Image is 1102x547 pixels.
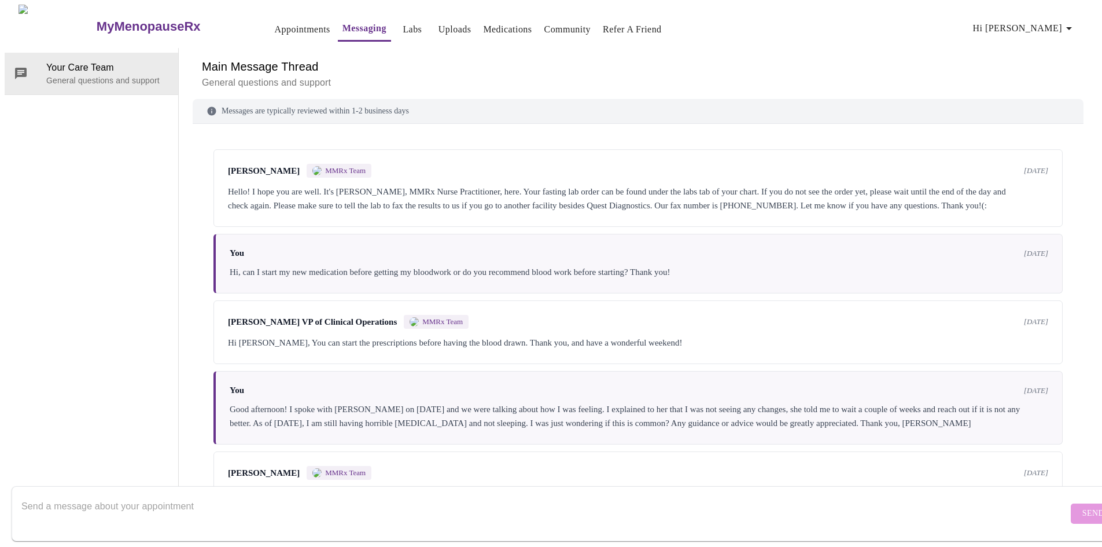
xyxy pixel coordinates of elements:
a: Medications [483,21,532,38]
span: You [230,248,244,258]
span: [DATE] [1024,386,1048,395]
a: Refer a Friend [603,21,662,38]
button: Messaging [338,17,391,42]
h3: MyMenopauseRx [97,19,201,34]
span: [DATE] [1024,166,1048,175]
button: Uploads [434,18,476,41]
p: General questions and support [46,75,169,86]
span: MMRx Team [325,468,366,478]
button: Appointments [270,18,335,41]
div: Good afternoon! I spoke with [PERSON_NAME] on [DATE] and we were talking about how I was feeling.... [230,402,1048,430]
div: Hello! I hope you are well. It's [PERSON_NAME], MMRx Nurse Practitioner, here. Your fasting lab o... [228,185,1048,212]
a: Messaging [342,20,386,36]
a: Community [544,21,591,38]
div: Hi [PERSON_NAME], You can start the prescriptions before having the blood drawn. Thank you, and h... [228,336,1048,350]
span: Hi [PERSON_NAME] [973,20,1076,36]
span: MMRx Team [422,317,463,326]
span: Your Care Team [46,61,169,75]
button: Medications [478,18,536,41]
textarea: Send a message about your appointment [21,495,1068,532]
img: MMRX [410,317,419,326]
button: Refer a Friend [598,18,666,41]
span: [PERSON_NAME] VP of Clinical Operations [228,317,397,327]
a: Uploads [438,21,471,38]
p: General questions and support [202,76,1074,90]
div: Messages are typically reviewed within 1-2 business days [193,99,1083,124]
a: Appointments [275,21,330,38]
span: [DATE] [1024,249,1048,258]
a: Labs [403,21,422,38]
span: MMRx Team [325,166,366,175]
a: MyMenopauseRx [95,6,246,47]
span: You [230,386,244,395]
span: [PERSON_NAME] [228,468,300,478]
img: MyMenopauseRx Logo [19,5,95,48]
div: Your Care TeamGeneral questions and support [5,53,178,94]
img: MMRX [312,468,322,478]
span: [DATE] [1024,317,1048,326]
button: Labs [394,18,431,41]
h6: Main Message Thread [202,57,1074,76]
button: Hi [PERSON_NAME] [968,17,1081,40]
div: Hi, can I start my new medication before getting my bloodwork or do you recommend blood work befo... [230,265,1048,279]
span: [DATE] [1024,468,1048,478]
img: MMRX [312,166,322,175]
button: Community [540,18,596,41]
span: [PERSON_NAME] [228,166,300,176]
